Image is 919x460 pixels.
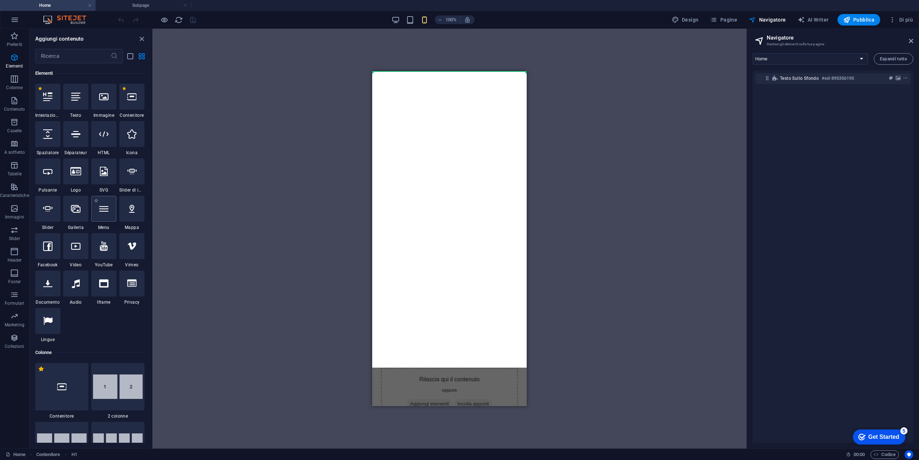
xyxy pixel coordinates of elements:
img: 3columns.svg [37,433,87,458]
p: Elementi [6,63,23,69]
div: Logo [63,158,88,193]
span: Codice [874,450,896,459]
span: Aggiungi elementi [35,328,79,338]
span: Fai clic per selezionare. Doppio clic per modificare [71,450,77,459]
a: Fai clic per annullare la selezione. Doppio clic per aprire le pagine [6,450,26,459]
div: Intestazione [35,84,60,118]
div: Séparateur [63,121,88,156]
div: Get Started [21,8,52,14]
img: 2-columns.svg [93,374,143,399]
h2: Navigatore [767,34,913,41]
button: AI Writer [795,14,832,26]
span: Galleria [63,225,88,230]
p: Footer [8,279,21,285]
span: 2 colonne [91,413,144,419]
button: Pubblica [837,14,881,26]
span: YouTube [91,262,116,268]
span: Testo sullo sfondo [780,75,819,81]
p: Immagini [5,214,24,220]
button: close panel [137,34,146,43]
p: Tabelle [8,171,22,177]
span: Design [672,16,699,23]
h6: Tempo sessione [846,450,865,459]
div: 2 colonne [91,363,144,419]
button: Pagine [707,14,740,26]
span: Lingue [35,337,60,342]
button: Usercentrics [905,450,913,459]
input: Ricerca [35,49,111,63]
span: Pagine [710,16,737,23]
i: Quando ridimensioni, regola automaticamente il livello di zoom in modo che corrisponda al disposi... [464,17,471,23]
span: Immagine [91,112,116,118]
span: Logo [63,187,88,193]
h6: Elementi [35,69,144,78]
div: Spaziatore [35,121,60,156]
div: Audio [63,271,88,305]
p: Collezioni [5,344,24,349]
div: Contenitore [35,363,88,419]
p: Formulari [5,300,24,306]
span: Pulsante [35,187,60,193]
h6: Aggiungi contenuto [35,34,84,43]
div: Video [63,233,88,268]
span: Iframe [91,299,116,305]
span: Vimeo [119,262,144,268]
span: Séparateur [63,150,88,156]
p: A soffietto [4,149,25,155]
div: Contenitore [119,84,144,118]
span: Spaziatore [35,150,60,156]
span: Slider di immagine [119,187,144,193]
span: AI Writer [798,16,829,23]
button: reload [174,15,183,24]
p: Header [8,257,22,263]
span: Fai clic per selezionare. Doppio clic per modificare [36,450,60,459]
button: Espandi tutto [874,53,913,65]
div: 5 [53,1,60,9]
span: Navigatore [749,16,786,23]
span: Di più [889,16,913,23]
div: Mappa [119,196,144,230]
div: Menu [91,196,116,230]
div: HTML [91,121,116,156]
span: Contenitore [35,413,88,419]
span: : [859,452,860,457]
span: Facebook [35,262,60,268]
span: SVG [91,187,116,193]
span: Rimuovi dai preferiti [38,87,42,91]
h4: Subpage [96,1,191,9]
span: Menu [91,225,116,230]
span: Slider [35,225,60,230]
span: Rimuovi dai preferiti [38,366,44,372]
p: Preferiti [7,42,22,47]
span: Intestazione [35,112,60,118]
div: Lingue [35,308,60,342]
div: Pulsante [35,158,60,193]
img: 4columns.svg [93,433,143,458]
div: Design (Ctrl+Alt+Y) [669,14,702,26]
div: SVG [91,158,116,193]
button: grid-view [137,52,146,60]
button: preset [887,74,895,83]
div: Iframe [91,271,116,305]
div: Icona [119,121,144,156]
p: Marketing [5,322,24,328]
div: YouTube [91,233,116,268]
span: Documento [35,299,60,305]
div: Get Started 5 items remaining, 0% complete [6,4,58,19]
h3: Gestisci gli elementi sulle tue pagine [767,41,899,47]
button: Codice [870,450,899,459]
h6: 100% [445,15,457,24]
span: Audio [63,299,88,305]
div: Galleria [63,196,88,230]
div: Slider di immagine [119,158,144,193]
p: Contenuto [4,106,25,112]
span: Video [63,262,88,268]
button: Design [669,14,702,26]
button: Di più [886,14,916,26]
div: Slider [35,196,60,230]
span: 00 00 [854,450,865,459]
span: Espandi tutto [880,57,907,61]
span: Icona [119,150,144,156]
div: Privacy [119,271,144,305]
span: Incolla appunti [82,328,120,338]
